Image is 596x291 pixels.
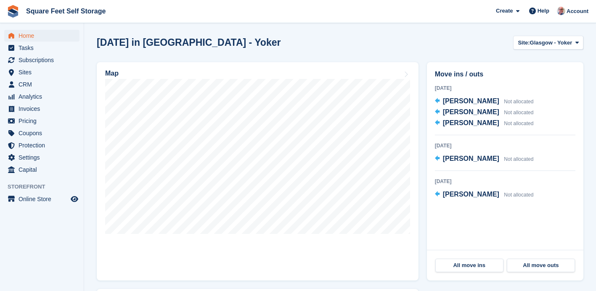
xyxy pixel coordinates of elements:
[4,127,79,139] a: menu
[69,194,79,204] a: Preview store
[507,259,575,272] a: All move outs
[518,39,530,47] span: Site:
[435,69,575,79] h2: Move ins / outs
[513,36,583,50] button: Site: Glasgow - Yoker
[435,178,575,185] div: [DATE]
[4,164,79,176] a: menu
[443,119,499,126] span: [PERSON_NAME]
[435,118,534,129] a: [PERSON_NAME] Not allocated
[19,30,69,42] span: Home
[435,154,534,165] a: [PERSON_NAME] Not allocated
[435,107,534,118] a: [PERSON_NAME] Not allocated
[19,103,69,115] span: Invoices
[443,155,499,162] span: [PERSON_NAME]
[4,30,79,42] a: menu
[4,152,79,163] a: menu
[435,142,575,149] div: [DATE]
[538,7,549,15] span: Help
[530,39,572,47] span: Glasgow - Yoker
[7,5,19,18] img: stora-icon-8386f47178a22dfd0bd8f6a31ec36ba5ce8667c1dd55bd0f319d3a0aa187defe.svg
[97,37,281,48] h2: [DATE] in [GEOGRAPHIC_DATA] - Yoker
[4,54,79,66] a: menu
[4,193,79,205] a: menu
[443,191,499,198] span: [PERSON_NAME]
[19,193,69,205] span: Online Store
[496,7,513,15] span: Create
[504,192,533,198] span: Not allocated
[8,183,84,191] span: Storefront
[19,66,69,78] span: Sites
[504,121,533,126] span: Not allocated
[4,91,79,102] a: menu
[557,7,565,15] img: David Greer
[567,7,588,16] span: Account
[435,84,575,92] div: [DATE]
[19,115,69,127] span: Pricing
[504,110,533,115] span: Not allocated
[435,259,503,272] a: All move ins
[19,54,69,66] span: Subscriptions
[504,99,533,105] span: Not allocated
[504,156,533,162] span: Not allocated
[435,189,534,200] a: [PERSON_NAME] Not allocated
[4,79,79,90] a: menu
[4,103,79,115] a: menu
[4,66,79,78] a: menu
[443,108,499,115] span: [PERSON_NAME]
[97,62,419,281] a: Map
[4,139,79,151] a: menu
[19,139,69,151] span: Protection
[23,4,109,18] a: Square Feet Self Storage
[19,42,69,54] span: Tasks
[19,91,69,102] span: Analytics
[4,42,79,54] a: menu
[19,164,69,176] span: Capital
[435,96,534,107] a: [PERSON_NAME] Not allocated
[4,115,79,127] a: menu
[105,70,119,77] h2: Map
[19,79,69,90] span: CRM
[19,152,69,163] span: Settings
[19,127,69,139] span: Coupons
[443,97,499,105] span: [PERSON_NAME]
